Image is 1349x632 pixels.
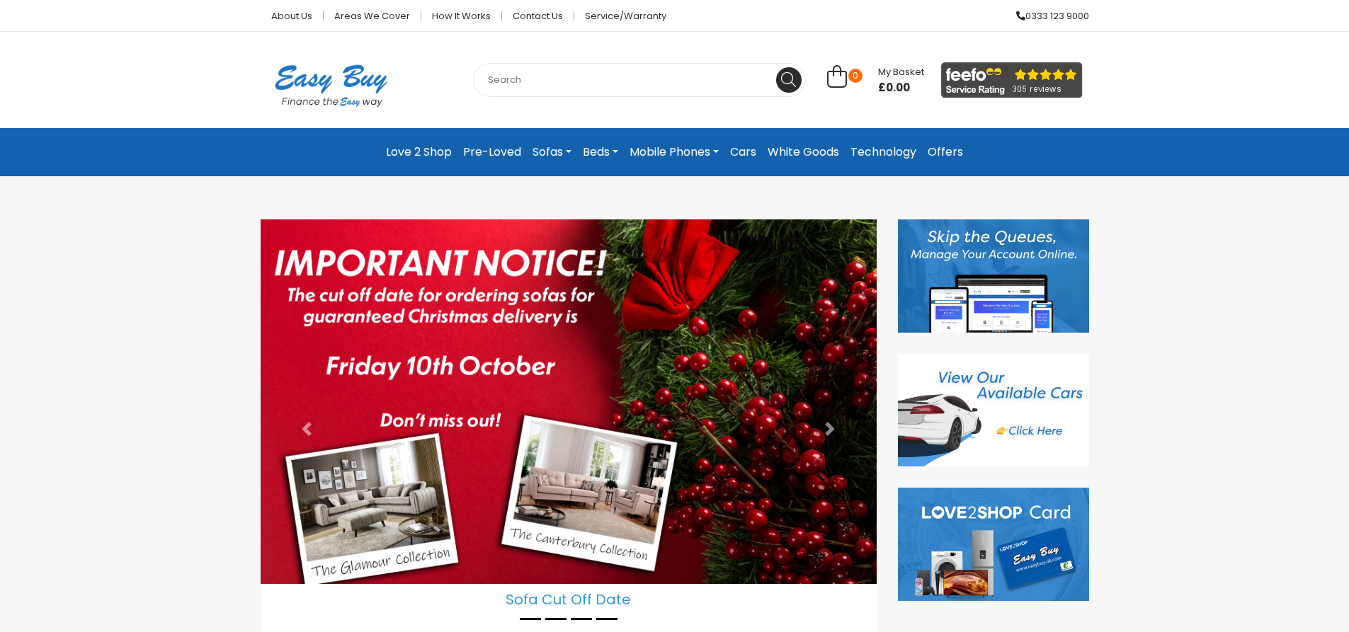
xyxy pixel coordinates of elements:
a: Contact Us [502,11,574,21]
a: White Goods [762,139,845,165]
a: Service/Warranty [574,11,666,21]
a: Mobile Phones [624,139,724,165]
input: Search [473,63,806,97]
h5: Sofa Cut Off Date [261,584,877,608]
span: 0 [848,69,863,83]
a: Offers [922,139,969,165]
img: Cars [898,354,1089,467]
img: Easy Buy [261,46,402,125]
img: Discover our App [898,219,1089,333]
img: Sofa Cut Off Date [261,219,877,584]
a: Areas we cover [324,11,421,21]
a: Beds [577,139,624,165]
img: feefo_logo [941,62,1083,98]
a: Technology [845,139,922,165]
a: 0333 123 9000 [1006,11,1089,21]
a: Pre-Loved [457,139,527,165]
a: How it works [421,11,502,21]
a: 0 My Basket £0.00 [827,73,924,89]
span: My Basket [878,65,924,79]
a: Sofas [527,139,577,165]
span: £0.00 [878,81,924,95]
a: About Us [261,11,324,21]
a: Love 2 Shop [380,139,457,165]
img: Love to Shop [898,488,1089,601]
a: Cars [724,139,762,165]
